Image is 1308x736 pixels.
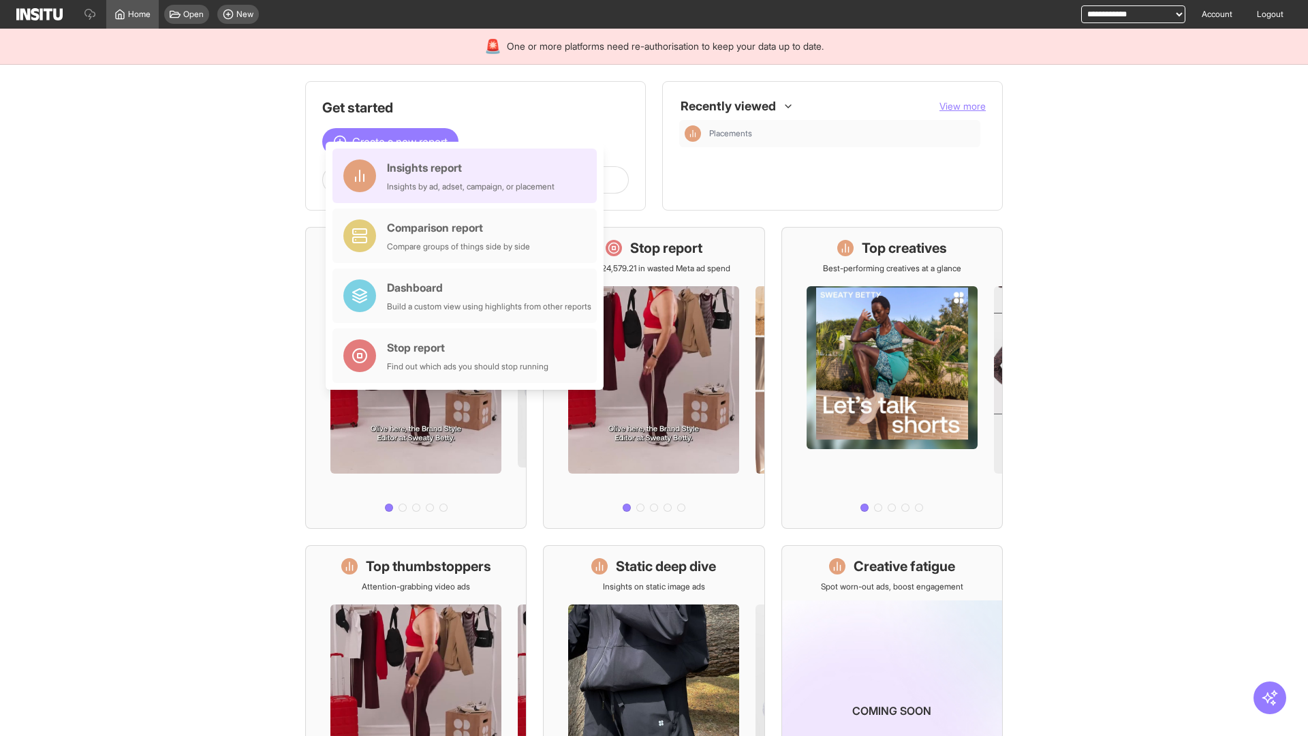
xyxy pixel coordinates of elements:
a: Top creativesBest-performing creatives at a glance [781,227,1003,529]
a: What's live nowSee all active ads instantly [305,227,527,529]
span: Home [128,9,151,20]
p: Attention-grabbing video ads [362,581,470,592]
span: Create a new report [352,134,448,150]
span: Placements [709,128,975,139]
div: Stop report [387,339,548,356]
p: Insights on static image ads [603,581,705,592]
div: Find out which ads you should stop running [387,361,548,372]
p: Best-performing creatives at a glance [823,263,961,274]
span: Placements [709,128,752,139]
h1: Top thumbstoppers [366,557,491,576]
span: New [236,9,253,20]
div: Build a custom view using highlights from other reports [387,301,591,312]
p: Save £24,579.21 in wasted Meta ad spend [577,263,730,274]
div: Compare groups of things side by side [387,241,530,252]
button: View more [939,99,986,113]
div: Insights report [387,159,555,176]
h1: Stop report [630,239,702,258]
h1: Get started [322,98,629,117]
span: View more [939,100,986,112]
div: Comparison report [387,219,530,236]
div: Insights by ad, adset, campaign, or placement [387,181,555,192]
button: Create a new report [322,128,458,155]
span: One or more platforms need re-authorisation to keep your data up to date. [507,40,824,53]
div: Insights [685,125,701,142]
div: Dashboard [387,279,591,296]
img: Logo [16,8,63,20]
span: Open [183,9,204,20]
a: Stop reportSave £24,579.21 in wasted Meta ad spend [543,227,764,529]
div: 🚨 [484,37,501,56]
h1: Static deep dive [616,557,716,576]
h1: Top creatives [862,239,947,258]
